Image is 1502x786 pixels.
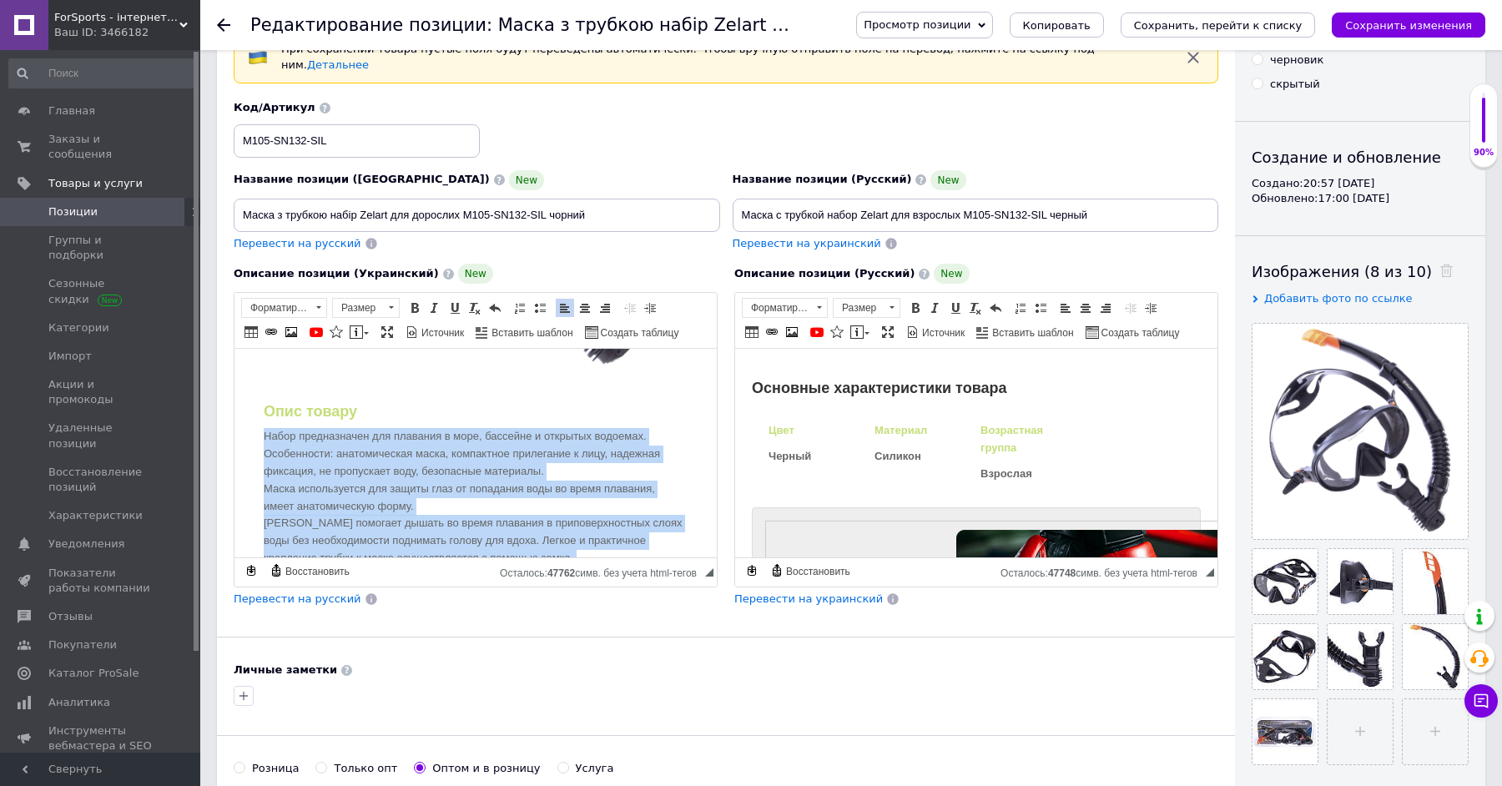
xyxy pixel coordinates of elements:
a: Источник [904,323,967,341]
button: Чат с покупателем [1464,684,1498,718]
span: Размер [834,299,884,317]
span: New [458,264,493,284]
div: Розница [252,761,299,776]
a: Уменьшить отступ [1121,299,1140,317]
span: Создать таблицу [598,326,679,340]
span: Перетащите для изменения размера [705,568,713,577]
a: По правому краю [1096,299,1115,317]
a: Вставить сообщение [347,323,371,341]
div: 90% [1470,147,1497,159]
span: Копировать [1023,19,1091,32]
a: Вставить / удалить маркированный список [1031,299,1050,317]
a: Убрать форматирование [466,299,484,317]
a: Размер [332,298,400,318]
a: Подчеркнутый (⌘+U) [946,299,965,317]
input: Поиск [8,58,197,88]
span: Добавить фото по ссылке [1264,292,1413,305]
a: Вставить иконку [828,323,846,341]
span: Описание позиции (Русский) [734,267,915,280]
a: Форматирование [241,298,327,318]
a: Вставить шаблон [473,323,575,341]
div: Подсчет символов [500,563,705,579]
div: Изображения (8 из 10) [1252,261,1469,282]
span: Каталог ProSale [48,666,139,681]
span: ForSports - інтернет-магазин спортивних товарів [54,10,179,25]
div: Набор предназначен для плавания в море, бассейне и открытых водоемах. Особенности: анатомическая ... [17,42,466,370]
div: Создано: 20:57 [DATE] [1252,176,1469,191]
a: Таблица [743,323,761,341]
div: Оптом и в розницу [432,761,540,776]
div: скрытый [1270,77,1320,92]
span: Товары и услуги [48,176,143,191]
span: Позиции [48,204,98,219]
span: При сохранении товара пустые поля будут переведены автоматически. Чтобы вручную отправить поле на... [281,43,1095,71]
span: Название позиции ([GEOGRAPHIC_DATA]) [234,173,490,185]
a: Размер [833,298,900,318]
a: Создать таблицу [1083,323,1182,341]
span: Уведомления [48,537,124,552]
span: Просмотр позиции [864,18,970,31]
a: Источник [403,323,466,341]
span: Характеристики [48,508,143,523]
a: Курсив (⌘+I) [926,299,945,317]
img: :flag-ua: [248,48,268,68]
button: Сохранить изменения [1332,13,1485,38]
span: New [930,170,965,190]
a: Развернуть [378,323,396,341]
span: Создать таблицу [1099,326,1180,340]
span: Удаленные позиции [48,421,154,451]
span: Заказы и сообщения [48,132,154,162]
a: Курсив (⌘+I) [426,299,444,317]
span: Категории [48,320,109,335]
a: Добавить видео с YouTube [307,323,325,341]
a: По центру [1076,299,1095,317]
a: Полужирный (⌘+B) [406,299,424,317]
a: Добавить видео с YouTube [808,323,826,341]
h1: Редактирование позиции: Маска з трубкою набір Zelart для дорослих M105-SN132-SIL чорний [250,15,1121,35]
a: Детальнее [307,58,369,71]
span: New [934,264,969,284]
a: Вставить / удалить нумерованный список [1011,299,1030,317]
a: Полужирный (⌘+B) [906,299,925,317]
a: Восстановить [768,562,853,580]
input: Например, H&M женское платье зеленое 38 размер вечернее макси с блестками [733,199,1219,232]
a: Подчеркнутый (⌘+U) [446,299,464,317]
a: Убрать форматирование [966,299,985,317]
button: Копировать [1010,13,1104,38]
a: Уменьшить отступ [621,299,639,317]
a: Вставить сообщение [848,323,872,341]
a: Изображение [282,323,300,341]
a: По центру [576,299,594,317]
a: Форматирование [742,298,828,318]
span: Размер [333,299,383,317]
span: Описание позиции (Украинский) [234,267,439,280]
span: Восстановление позиций [48,465,154,495]
span: 47762 [547,567,575,579]
div: Создание и обновление [1252,147,1469,168]
a: Вставить шаблон [974,323,1076,341]
a: Таблица [242,323,260,341]
span: Восстановить [784,565,850,579]
div: Вернуться назад [217,18,230,32]
a: Вставить/Редактировать ссылку (⌘+L) [763,323,781,341]
div: Подсчет символов [1000,563,1206,579]
span: Показатели работы компании [48,566,154,596]
span: Перевести на русский [234,237,361,249]
a: Сделать резервную копию сейчас [743,562,761,580]
span: Импорт [48,349,92,364]
div: Опис товару [29,54,453,72]
span: Аналитика [48,695,110,710]
a: По левому краю [1056,299,1075,317]
a: Отменить (⌘+Z) [486,299,504,317]
span: Форматирование [743,299,811,317]
a: Развернуть [879,323,897,341]
span: Восстановить [283,565,350,579]
span: Код/Артикул [234,101,315,113]
a: Восстановить [267,562,352,580]
span: 47748 [1048,567,1076,579]
span: Вставить шаблон [990,326,1073,340]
